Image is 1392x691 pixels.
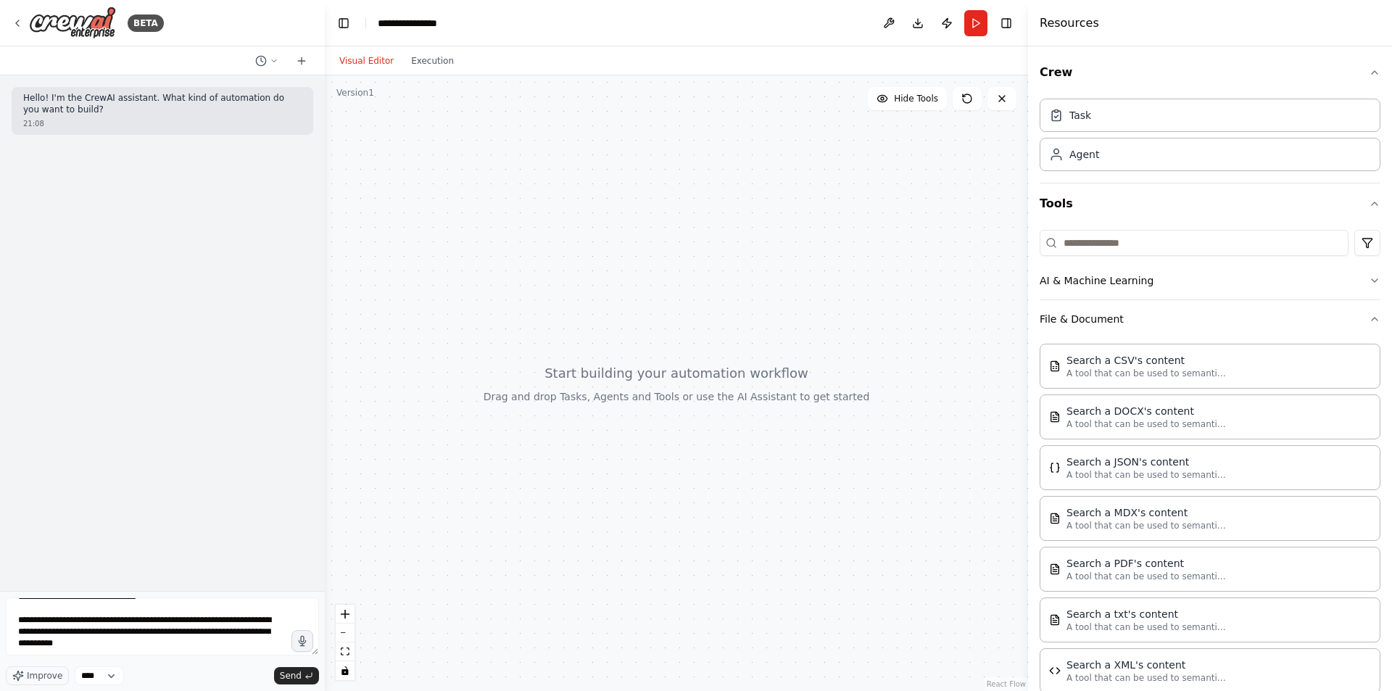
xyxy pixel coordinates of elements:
p: A tool that can be used to semantic search a query from a CSV's content. [1066,368,1226,379]
div: Agent [1069,147,1099,162]
div: Search a XML's content [1066,658,1226,672]
button: toggle interactivity [336,661,355,680]
button: fit view [336,642,355,661]
div: BETA [128,15,164,32]
button: Execution [402,52,463,70]
a: React Flow attribution [987,680,1026,688]
p: A tool that can be used to semantic search a query from a JSON's content. [1066,469,1226,481]
button: Hide Tools [868,87,947,110]
img: JSONSearchTool [1049,462,1061,473]
button: File & Document [1040,300,1380,338]
img: TXTSearchTool [1049,614,1061,626]
button: zoom in [336,605,355,624]
button: AI & Machine Learning [1040,262,1380,299]
nav: breadcrumb [378,16,450,30]
button: Improve [6,666,69,685]
div: Task [1069,108,1091,123]
span: Improve [27,670,62,682]
div: Search a txt's content [1066,607,1226,621]
div: React Flow controls [336,605,355,680]
p: Hello! I'm the CrewAI assistant. What kind of automation do you want to build? [23,93,302,115]
button: Crew [1040,52,1380,93]
span: Send [280,670,302,682]
div: 21:08 [23,118,302,129]
img: DOCXSearchTool [1049,411,1061,423]
button: Switch to previous chat [249,52,284,70]
p: A tool that can be used to semantic search a query from a PDF's content. [1066,571,1226,582]
h4: Resources [1040,15,1099,32]
button: Hide left sidebar [333,13,354,33]
img: XMLSearchTool [1049,665,1061,676]
div: Crew [1040,93,1380,183]
div: Search a DOCX's content [1066,404,1226,418]
div: Search a JSON's content [1066,455,1226,469]
img: PDFSearchTool [1049,563,1061,575]
button: Click to speak your automation idea [291,630,313,652]
button: Start a new chat [290,52,313,70]
p: A tool that can be used to semantic search a query from a txt's content. [1066,621,1226,633]
p: A tool that can be used to semantic search a query from a MDX's content. [1066,520,1226,531]
img: CSVSearchTool [1049,360,1061,372]
div: Search a CSV's content [1066,353,1226,368]
img: MDXSearchTool [1049,513,1061,524]
div: Search a MDX's content [1066,505,1226,520]
button: Send [274,667,319,684]
button: Hide right sidebar [996,13,1016,33]
div: Version 1 [336,87,374,99]
p: A tool that can be used to semantic search a query from a XML's content. [1066,672,1226,684]
button: Tools [1040,183,1380,224]
span: Hide Tools [894,93,938,104]
img: Logo [29,7,116,39]
button: Visual Editor [331,52,402,70]
p: A tool that can be used to semantic search a query from a DOCX's content. [1066,418,1226,430]
div: Search a PDF's content [1066,556,1226,571]
button: zoom out [336,624,355,642]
